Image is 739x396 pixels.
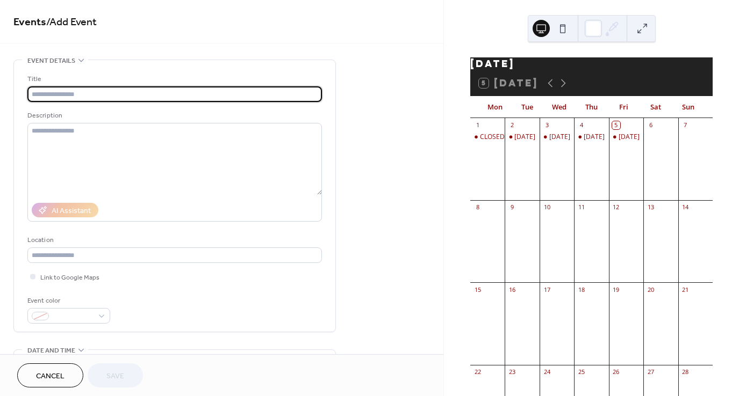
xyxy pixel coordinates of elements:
button: Cancel [17,363,83,387]
div: CLOSED [480,133,505,142]
div: [DATE] [619,133,640,142]
div: [DATE] [514,133,535,142]
div: 27 [647,368,655,376]
span: / Add Event [46,12,97,33]
div: 9 [508,203,516,211]
div: 17 [543,285,551,294]
div: 25 [577,368,585,376]
div: [DATE] [470,57,713,70]
div: Wed [543,97,576,118]
div: Event color [27,295,108,306]
div: 15 [473,285,482,294]
div: [DATE] [584,133,605,142]
div: CLOSED [470,133,505,142]
div: Mon [479,97,511,118]
div: Tuesday 2 Sept [505,133,539,142]
div: Sat [640,97,672,118]
div: Fri [607,97,640,118]
div: Sun [672,97,704,118]
div: 23 [508,368,516,376]
div: 2 [508,121,516,129]
span: Cancel [36,371,64,382]
div: Wednesday 3 Sept [540,133,574,142]
div: 24 [543,368,551,376]
div: Thursday 4 Sept [574,133,608,142]
div: 5 [612,121,620,129]
div: 12 [612,203,620,211]
div: 20 [647,285,655,294]
span: Date and time [27,345,75,356]
div: 16 [508,285,516,294]
div: [DATE] [549,133,570,142]
div: Thu [576,97,608,118]
div: 14 [681,203,690,211]
div: Title [27,74,320,85]
div: Friday 5 Sept [609,133,643,142]
div: 13 [647,203,655,211]
span: Link to Google Maps [40,272,99,283]
div: 4 [577,121,585,129]
div: 7 [681,121,690,129]
div: 19 [612,285,620,294]
div: 3 [543,121,551,129]
div: 11 [577,203,585,211]
div: 28 [681,368,690,376]
div: Description [27,110,320,121]
div: 21 [681,285,690,294]
a: Events [13,12,46,33]
div: 6 [647,121,655,129]
div: 18 [577,285,585,294]
div: 8 [473,203,482,211]
div: 1 [473,121,482,129]
div: Tue [511,97,543,118]
div: Location [27,234,320,246]
div: 26 [612,368,620,376]
div: 10 [543,203,551,211]
div: 22 [473,368,482,376]
span: Event details [27,55,75,67]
